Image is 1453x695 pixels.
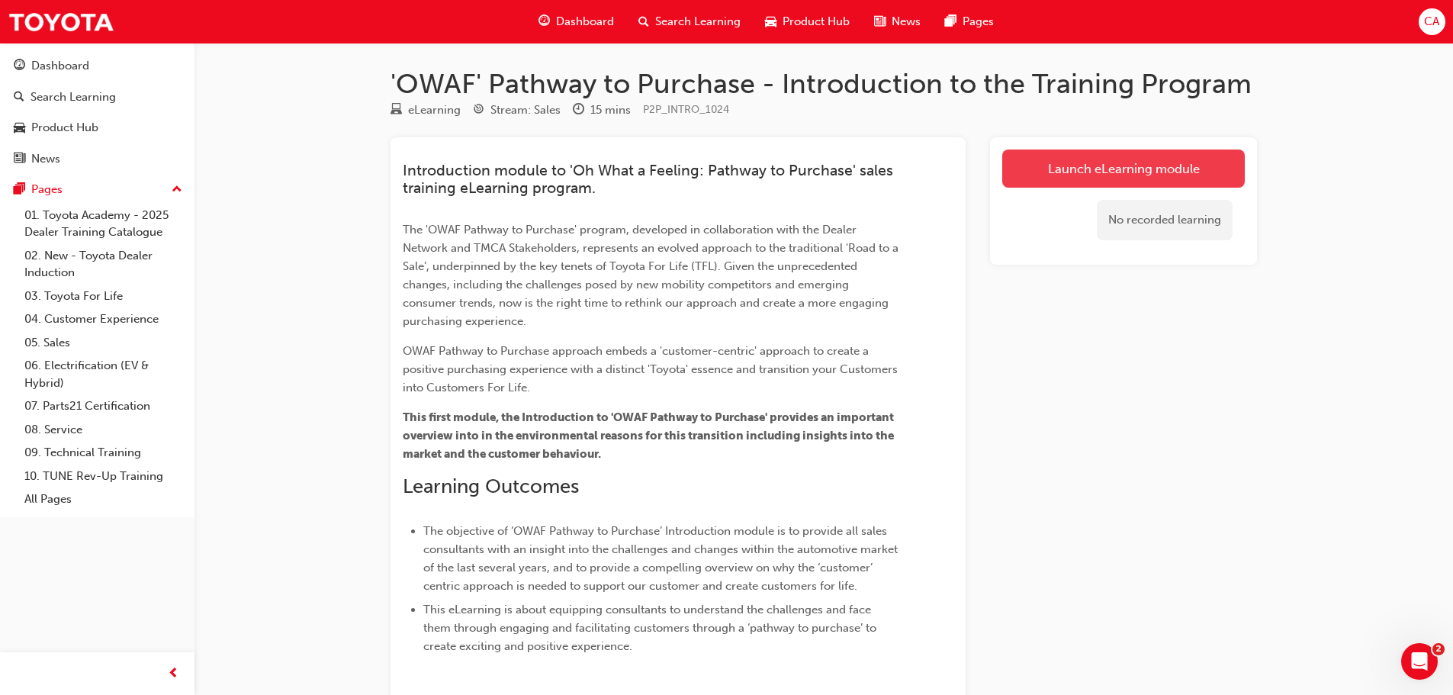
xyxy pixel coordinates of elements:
[391,67,1257,101] h1: 'OWAF' Pathway to Purchase - Introduction to the Training Program
[18,244,188,285] a: 02. New - Toyota Dealer Induction
[753,6,862,37] a: car-iconProduct Hub
[31,119,98,137] div: Product Hub
[6,175,188,204] button: Pages
[783,13,850,31] span: Product Hub
[473,101,561,120] div: Stream
[556,13,614,31] span: Dashboard
[1401,643,1438,680] iframe: Intercom live chat
[18,487,188,511] a: All Pages
[14,60,25,73] span: guage-icon
[6,49,188,175] button: DashboardSearch LearningProduct HubNews
[403,162,897,197] span: Introduction module to 'Oh What a Feeling: Pathway to Purchase' sales training eLearning program.
[1097,200,1233,240] div: No recorded learning
[765,12,776,31] span: car-icon
[8,5,114,39] img: Trak
[6,52,188,80] a: Dashboard
[403,475,579,498] span: Learning Outcomes
[18,331,188,355] a: 05. Sales
[6,83,188,111] a: Search Learning
[490,101,561,119] div: Stream: Sales
[31,181,63,198] div: Pages
[526,6,626,37] a: guage-iconDashboard
[31,150,60,168] div: News
[573,104,584,117] span: clock-icon
[423,603,879,653] span: This eLearning is about equipping consultants to understand the challenges and face them through ...
[18,285,188,308] a: 03. Toyota For Life
[391,104,402,117] span: learningResourceType_ELEARNING-icon
[31,88,116,106] div: Search Learning
[473,104,484,117] span: target-icon
[590,101,631,119] div: 15 mins
[1432,643,1445,655] span: 2
[168,664,179,684] span: prev-icon
[403,344,901,394] span: OWAF Pathway to Purchase approach embeds a 'customer-centric' approach to create a positive purch...
[626,6,753,37] a: search-iconSearch Learning
[18,394,188,418] a: 07. Parts21 Certification
[403,223,902,328] span: The 'OWAF Pathway to Purchase' program, developed in collaboration with the Dealer Network and TM...
[963,13,994,31] span: Pages
[14,91,24,105] span: search-icon
[1424,13,1439,31] span: CA
[18,307,188,331] a: 04. Customer Experience
[862,6,933,37] a: news-iconNews
[1002,150,1245,188] a: Launch eLearning module
[18,465,188,488] a: 10. TUNE Rev-Up Training
[1419,8,1445,35] button: CA
[655,13,741,31] span: Search Learning
[573,101,631,120] div: Duration
[6,114,188,142] a: Product Hub
[874,12,886,31] span: news-icon
[18,418,188,442] a: 08. Service
[423,524,901,593] span: The objective of ‘OWAF Pathway to Purchase’ Introduction module is to provide all sales consultan...
[18,354,188,394] a: 06. Electrification (EV & Hybrid)
[14,121,25,135] span: car-icon
[31,57,89,75] div: Dashboard
[18,441,188,465] a: 09. Technical Training
[643,103,729,116] span: Learning resource code
[14,183,25,197] span: pages-icon
[391,101,461,120] div: Type
[14,153,25,166] span: news-icon
[172,180,182,200] span: up-icon
[538,12,550,31] span: guage-icon
[945,12,956,31] span: pages-icon
[403,410,896,461] span: This first module, the Introduction to 'OWAF Pathway to Purchase' provides an important overview ...
[892,13,921,31] span: News
[933,6,1006,37] a: pages-iconPages
[638,12,649,31] span: search-icon
[408,101,461,119] div: eLearning
[18,204,188,244] a: 01. Toyota Academy - 2025 Dealer Training Catalogue
[6,145,188,173] a: News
